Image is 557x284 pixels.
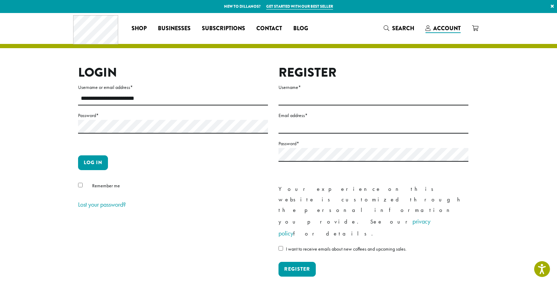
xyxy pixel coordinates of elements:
button: Register [278,262,316,277]
span: Businesses [158,24,191,33]
a: Search [378,22,420,34]
label: Username or email address [78,83,268,92]
span: Shop [132,24,147,33]
label: Email address [278,111,468,120]
a: Get started with our best seller [266,4,333,9]
button: Log in [78,155,108,170]
input: I want to receive emails about new coffees and upcoming sales. [278,246,283,251]
a: privacy policy [278,217,430,237]
span: Contact [256,24,282,33]
h2: Login [78,65,268,80]
label: Username [278,83,468,92]
span: Subscriptions [202,24,245,33]
label: Password [78,111,268,120]
span: Search [392,24,414,32]
span: Account [433,24,461,32]
h2: Register [278,65,468,80]
label: Password [278,139,468,148]
a: Lost your password? [78,200,126,208]
a: Shop [126,23,152,34]
span: I want to receive emails about new coffees and upcoming sales. [286,246,406,252]
span: Blog [293,24,308,33]
span: Remember me [92,182,120,189]
p: Your experience on this website is customized through the personal information you provide. See o... [278,184,468,239]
